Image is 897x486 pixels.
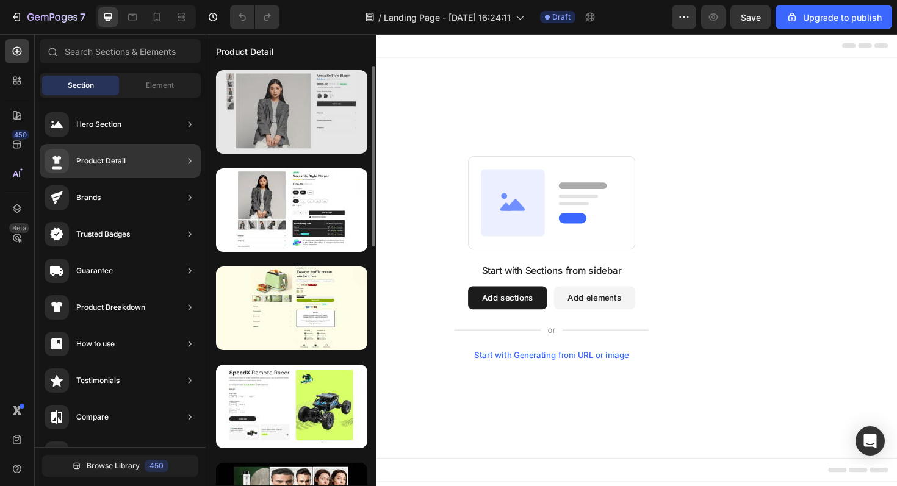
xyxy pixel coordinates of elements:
[552,12,571,23] span: Draft
[76,118,121,130] div: Hero Section
[741,12,761,23] span: Save
[40,39,201,63] input: Search Sections & Elements
[284,335,448,345] div: Start with Generating from URL or image
[76,301,145,313] div: Product Breakdown
[278,267,361,291] button: Add sections
[230,5,279,29] div: Undo/Redo
[76,411,109,423] div: Compare
[76,191,101,204] div: Brands
[87,460,140,471] span: Browse Library
[730,5,771,29] button: Save
[146,80,174,91] span: Element
[776,5,892,29] button: Upgrade to publish
[76,228,130,240] div: Trusted Badges
[68,80,94,91] span: Section
[786,11,882,24] div: Upgrade to publish
[12,130,29,140] div: 450
[206,34,897,486] iframe: Design area
[80,10,85,24] p: 7
[5,5,91,29] button: 7
[384,11,511,24] span: Landing Page - [DATE] 16:24:11
[369,267,455,291] button: Add elements
[76,374,120,387] div: Testimonials
[856,426,885,456] div: Open Intercom Messenger
[9,223,29,233] div: Beta
[292,243,440,257] div: Start with Sections from sidebar
[378,11,381,24] span: /
[42,455,198,477] button: Browse Library450
[76,338,115,350] div: How to use
[76,265,113,277] div: Guarantee
[145,460,168,472] div: 450
[76,155,126,167] div: Product Detail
